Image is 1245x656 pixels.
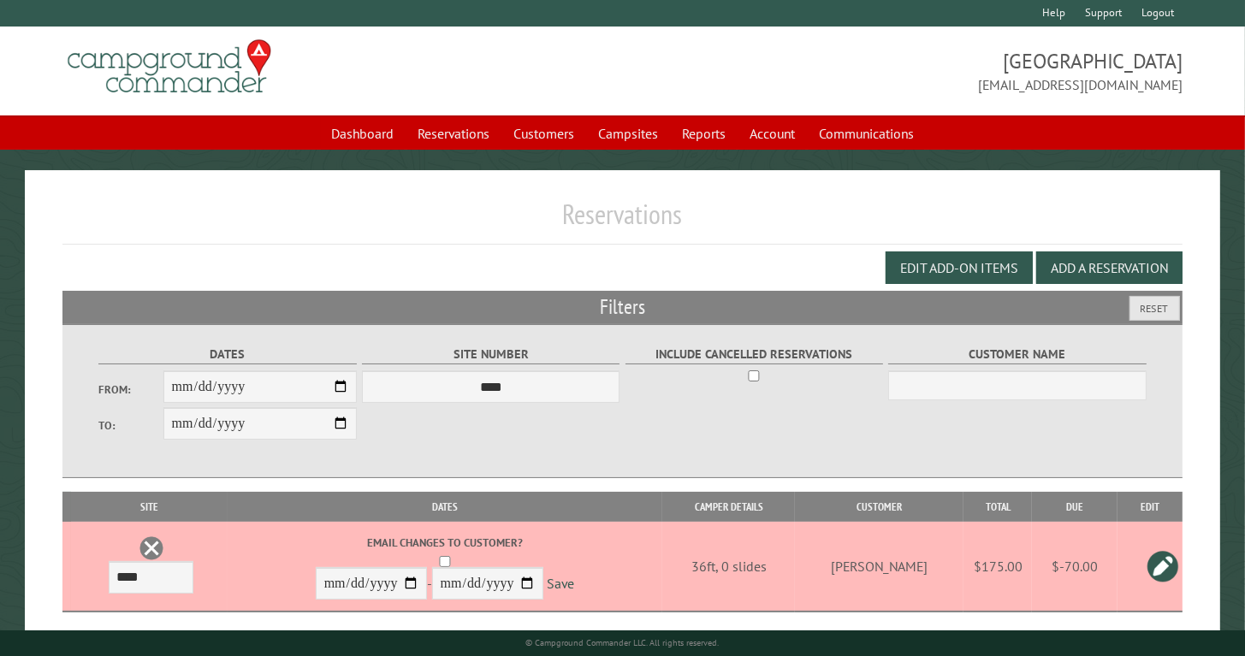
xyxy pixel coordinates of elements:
th: Total [963,492,1032,522]
td: 36ft, 0 slides [662,522,796,612]
small: © Campground Commander LLC. All rights reserved. [525,637,719,648]
th: Due [1032,492,1118,522]
label: Customer Name [888,345,1146,364]
label: From: [98,381,163,398]
span: [GEOGRAPHIC_DATA] [EMAIL_ADDRESS][DOMAIN_NAME] [623,47,1183,95]
th: Camper Details [662,492,796,522]
a: Campsites [588,117,668,150]
th: Dates [228,492,662,522]
th: Site [71,492,228,522]
button: Reset [1129,296,1180,321]
td: $175.00 [963,522,1032,612]
label: Email changes to customer? [230,535,660,551]
a: Reservations [407,117,500,150]
button: Add a Reservation [1036,251,1183,284]
a: Delete this reservation [139,535,164,561]
label: Site Number [362,345,620,364]
a: Dashboard [321,117,404,150]
a: Communications [809,117,924,150]
td: [PERSON_NAME] [795,522,963,612]
button: Edit Add-on Items [886,251,1033,284]
a: Reports [672,117,736,150]
label: Dates [98,345,356,364]
a: Account [739,117,805,150]
th: Customer [795,492,963,522]
td: $-70.00 [1032,522,1118,612]
th: Edit [1118,492,1183,522]
h1: Reservations [62,198,1183,245]
label: To: [98,417,163,434]
label: Include Cancelled Reservations [625,345,883,364]
a: Save [547,576,574,593]
div: - [230,535,660,604]
h2: Filters [62,291,1183,323]
img: Campground Commander [62,33,276,100]
a: Customers [503,117,584,150]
